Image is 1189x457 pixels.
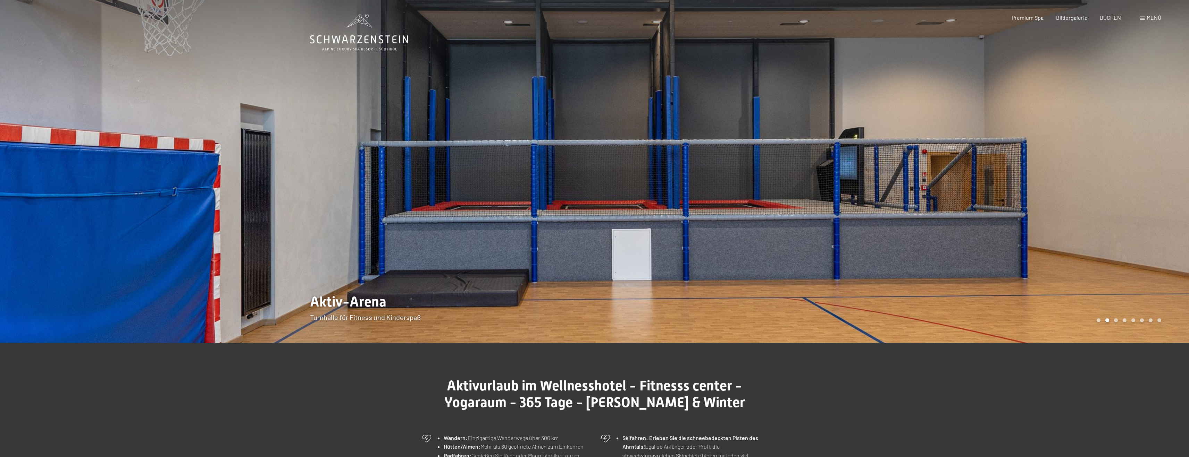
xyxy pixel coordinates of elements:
li: Einzigartige Wanderwege über 300 km [444,433,589,442]
a: Bildergalerie [1056,14,1088,21]
div: Carousel Page 6 [1140,318,1144,322]
span: Menü [1147,14,1161,21]
strong: Skifahren: [622,434,648,441]
div: Carousel Page 2 (Current Slide) [1105,318,1109,322]
strong: Erleben Sie die schneebedeckten Pisten des Ahrntals! [622,434,758,450]
span: Aktivurlaub im Wellnesshotel - Fitnesss center - Yogaraum - 365 Tage - [PERSON_NAME] & Winter [444,378,745,411]
div: Carousel Page 8 [1157,318,1161,322]
div: Carousel Page 5 [1131,318,1135,322]
div: Carousel Page 7 [1149,318,1153,322]
div: Carousel Page 1 [1097,318,1100,322]
a: BUCHEN [1100,14,1121,21]
strong: Hütten/Almen: [444,443,480,450]
strong: Wandern: [444,434,468,441]
div: Carousel Page 4 [1123,318,1127,322]
div: Carousel Pagination [1094,318,1161,322]
div: Carousel Page 3 [1114,318,1118,322]
a: Premium Spa [1012,14,1044,21]
li: Mehr als 60 geöffnete Almen zum Einkehren [444,442,589,451]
